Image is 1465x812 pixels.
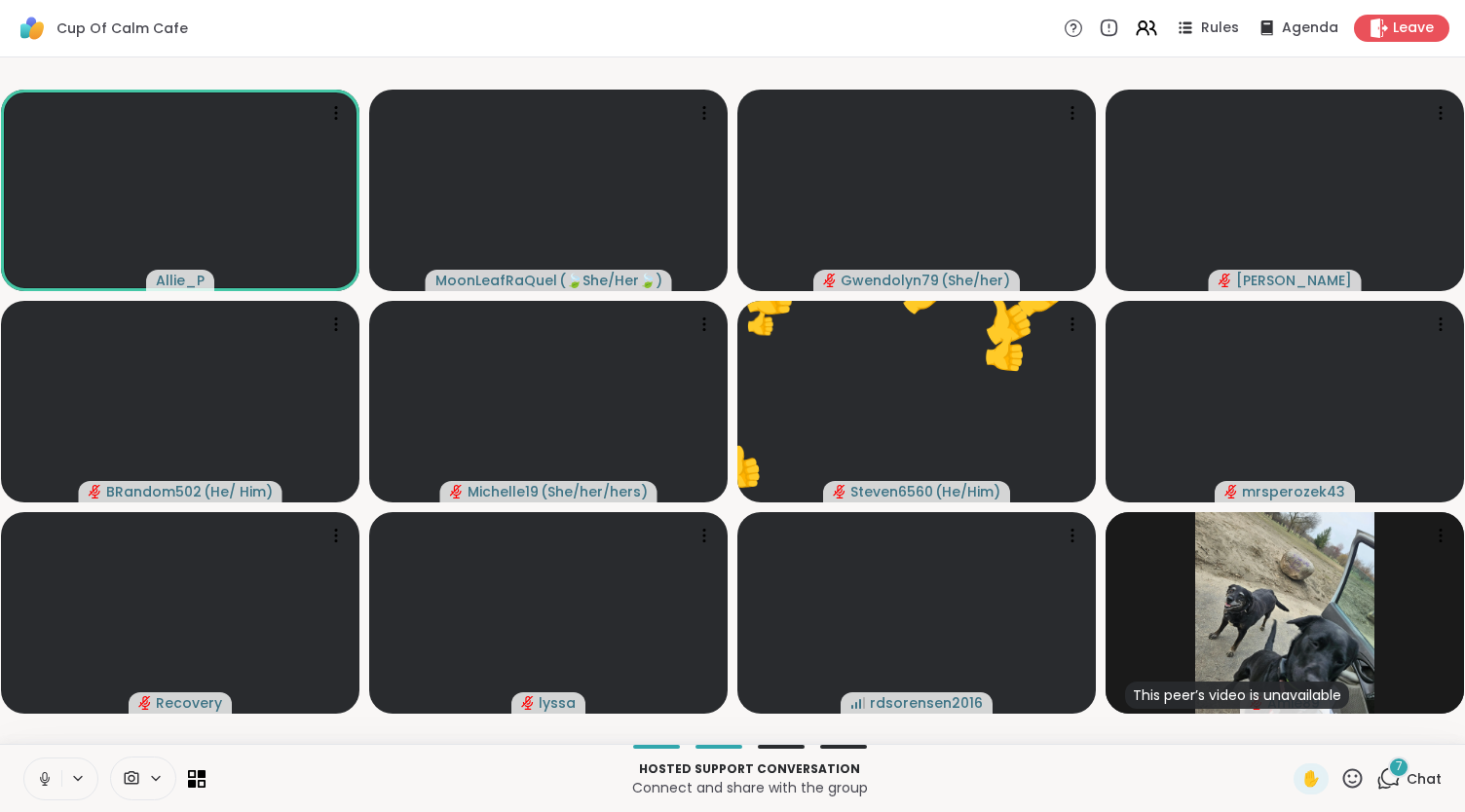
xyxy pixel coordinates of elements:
[89,485,102,498] span: audio-muted
[935,482,1000,501] span: ( He/Him )
[695,423,784,512] button: 👍
[204,482,273,501] span: ( He/ Him )
[1407,769,1442,789] span: Chat
[1236,271,1352,290] span: [PERSON_NAME]
[106,482,202,501] span: BRandom502
[138,696,152,710] span: audio-muted
[1282,18,1338,38] span: Agenda
[217,760,1282,778] p: Hosted support conversation
[16,12,49,45] img: ShareWell Logomark
[833,485,846,498] span: audio-muted
[1393,18,1434,38] span: Leave
[1195,512,1374,714] img: Amie89
[217,778,1282,797] p: Connect and share with the group
[156,693,222,713] span: Recovery
[450,485,464,498] span: audio-muted
[156,271,205,290] span: Allie_P
[850,482,933,501] span: Steven6560
[1125,682,1349,709] div: This peer’s video is unavailable
[1396,758,1403,775] span: 7
[539,693,576,713] span: lyssa
[941,271,1010,290] span: ( She/her )
[521,696,535,710] span: audio-muted
[1301,767,1321,791] span: ✋
[967,311,1044,388] button: 👍
[1219,274,1232,287] span: audio-muted
[559,271,662,290] span: ( 🍃She/Her🍃 )
[1242,482,1345,501] span: mrsperozek43
[1224,485,1238,498] span: audio-muted
[468,482,539,501] span: Michelle19
[1201,18,1239,38] span: Rules
[541,482,648,501] span: ( She/her/hers )
[823,274,837,287] span: audio-muted
[56,18,188,38] span: Cup Of Calm Cafe
[435,271,557,290] span: MoonLeafRaQuel
[841,271,939,290] span: Gwendolyn79
[870,693,983,713] span: rdsorensen2016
